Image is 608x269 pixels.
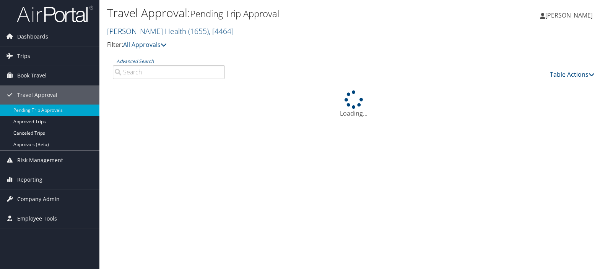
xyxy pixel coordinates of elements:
span: [PERSON_NAME] [545,11,593,19]
a: [PERSON_NAME] Health [107,26,234,36]
span: Trips [17,47,30,66]
a: [PERSON_NAME] [540,4,600,27]
span: Risk Management [17,151,63,170]
img: airportal-logo.png [17,5,93,23]
span: Reporting [17,170,42,189]
div: Loading... [107,90,600,118]
a: Advanced Search [117,58,154,64]
span: Travel Approval [17,85,57,105]
span: Dashboards [17,27,48,46]
span: ( 1655 ) [188,26,209,36]
small: Pending Trip Approval [190,7,279,20]
a: All Approvals [123,40,167,49]
h1: Travel Approval: [107,5,436,21]
p: Filter: [107,40,436,50]
span: Company Admin [17,190,60,209]
input: Advanced Search [113,65,225,79]
a: Table Actions [550,70,595,79]
span: , [ 4464 ] [209,26,234,36]
span: Book Travel [17,66,47,85]
span: Employee Tools [17,209,57,228]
